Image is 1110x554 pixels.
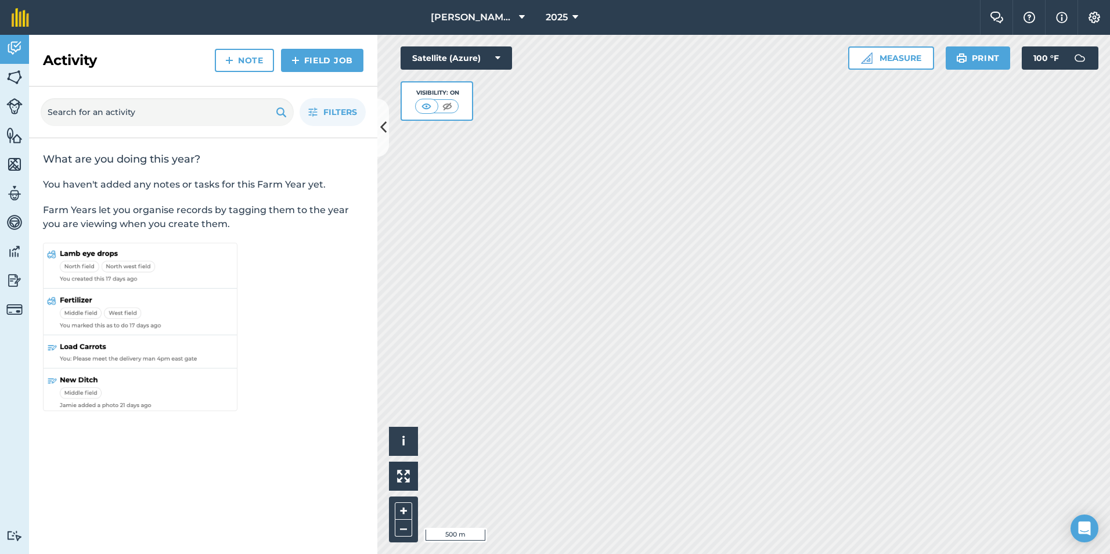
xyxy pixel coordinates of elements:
[291,53,300,67] img: svg+xml;base64,PHN2ZyB4bWxucz0iaHR0cDovL3d3dy53My5vcmcvMjAwMC9zdmciIHdpZHRoPSIxNCIgaGVpZ2h0PSIyNC...
[990,12,1004,23] img: Two speech bubbles overlapping with the left bubble in the forefront
[395,502,412,520] button: +
[431,10,514,24] span: [PERSON_NAME] Farming Company
[225,53,233,67] img: svg+xml;base64,PHN2ZyB4bWxucz0iaHR0cDovL3d3dy53My5vcmcvMjAwMC9zdmciIHdpZHRoPSIxNCIgaGVpZ2h0PSIyNC...
[395,520,412,537] button: –
[41,98,294,126] input: Search for an activity
[6,272,23,289] img: svg+xml;base64,PD94bWwgdmVyc2lvbj0iMS4wIiBlbmNvZGluZz0idXRmLTgiPz4KPCEtLSBHZW5lcmF0b3I6IEFkb2JlIE...
[6,156,23,173] img: svg+xml;base64,PHN2ZyB4bWxucz0iaHR0cDovL3d3dy53My5vcmcvMjAwMC9zdmciIHdpZHRoPSI1NiIgaGVpZ2h0PSI2MC...
[402,434,405,448] span: i
[6,127,23,144] img: svg+xml;base64,PHN2ZyB4bWxucz0iaHR0cDovL3d3dy53My5vcmcvMjAwMC9zdmciIHdpZHRoPSI1NiIgaGVpZ2h0PSI2MC...
[215,49,274,72] a: Note
[401,46,512,70] button: Satellite (Azure)
[546,10,568,24] span: 2025
[946,46,1011,70] button: Print
[1071,515,1098,542] div: Open Intercom Messenger
[1033,46,1059,70] span: 100 ° F
[419,100,434,112] img: svg+xml;base64,PHN2ZyB4bWxucz0iaHR0cDovL3d3dy53My5vcmcvMjAwMC9zdmciIHdpZHRoPSI1MCIgaGVpZ2h0PSI0MC...
[12,8,29,27] img: fieldmargin Logo
[956,51,967,65] img: svg+xml;base64,PHN2ZyB4bWxucz0iaHR0cDovL3d3dy53My5vcmcvMjAwMC9zdmciIHdpZHRoPSIxOSIgaGVpZ2h0PSIyNC...
[6,530,23,541] img: svg+xml;base64,PD94bWwgdmVyc2lvbj0iMS4wIiBlbmNvZGluZz0idXRmLTgiPz4KPCEtLSBHZW5lcmF0b3I6IEFkb2JlIE...
[848,46,934,70] button: Measure
[281,49,363,72] a: Field Job
[6,69,23,86] img: svg+xml;base64,PHN2ZyB4bWxucz0iaHR0cDovL3d3dy53My5vcmcvMjAwMC9zdmciIHdpZHRoPSI1NiIgaGVpZ2h0PSI2MC...
[861,52,873,64] img: Ruler icon
[43,178,363,192] p: You haven't added any notes or tasks for this Farm Year yet.
[43,152,363,166] h2: What are you doing this year?
[397,470,410,483] img: Four arrows, one pointing top left, one top right, one bottom right and the last bottom left
[1022,46,1098,70] button: 100 °F
[1087,12,1101,23] img: A cog icon
[6,301,23,318] img: svg+xml;base64,PD94bWwgdmVyc2lvbj0iMS4wIiBlbmNvZGluZz0idXRmLTgiPz4KPCEtLSBHZW5lcmF0b3I6IEFkb2JlIE...
[276,105,287,119] img: svg+xml;base64,PHN2ZyB4bWxucz0iaHR0cDovL3d3dy53My5vcmcvMjAwMC9zdmciIHdpZHRoPSIxOSIgaGVpZ2h0PSIyNC...
[6,214,23,231] img: svg+xml;base64,PD94bWwgdmVyc2lvbj0iMS4wIiBlbmNvZGluZz0idXRmLTgiPz4KPCEtLSBHZW5lcmF0b3I6IEFkb2JlIE...
[43,51,97,70] h2: Activity
[6,98,23,114] img: svg+xml;base64,PD94bWwgdmVyc2lvbj0iMS4wIiBlbmNvZGluZz0idXRmLTgiPz4KPCEtLSBHZW5lcmF0b3I6IEFkb2JlIE...
[323,106,357,118] span: Filters
[6,39,23,57] img: svg+xml;base64,PD94bWwgdmVyc2lvbj0iMS4wIiBlbmNvZGluZz0idXRmLTgiPz4KPCEtLSBHZW5lcmF0b3I6IEFkb2JlIE...
[440,100,455,112] img: svg+xml;base64,PHN2ZyB4bWxucz0iaHR0cDovL3d3dy53My5vcmcvMjAwMC9zdmciIHdpZHRoPSI1MCIgaGVpZ2h0PSI0MC...
[1068,46,1091,70] img: svg+xml;base64,PD94bWwgdmVyc2lvbj0iMS4wIiBlbmNvZGluZz0idXRmLTgiPz4KPCEtLSBHZW5lcmF0b3I6IEFkb2JlIE...
[6,243,23,260] img: svg+xml;base64,PD94bWwgdmVyc2lvbj0iMS4wIiBlbmNvZGluZz0idXRmLTgiPz4KPCEtLSBHZW5lcmF0b3I6IEFkb2JlIE...
[389,427,418,456] button: i
[415,88,459,98] div: Visibility: On
[1056,10,1068,24] img: svg+xml;base64,PHN2ZyB4bWxucz0iaHR0cDovL3d3dy53My5vcmcvMjAwMC9zdmciIHdpZHRoPSIxNyIgaGVpZ2h0PSIxNy...
[1022,12,1036,23] img: A question mark icon
[6,185,23,202] img: svg+xml;base64,PD94bWwgdmVyc2lvbj0iMS4wIiBlbmNvZGluZz0idXRmLTgiPz4KPCEtLSBHZW5lcmF0b3I6IEFkb2JlIE...
[300,98,366,126] button: Filters
[43,203,363,231] p: Farm Years let you organise records by tagging them to the year you are viewing when you create t...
